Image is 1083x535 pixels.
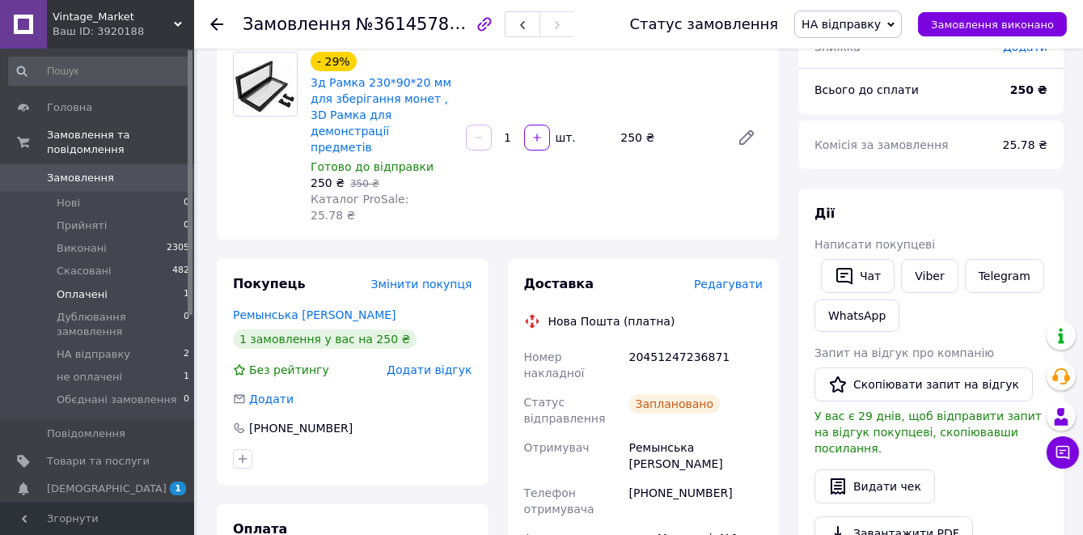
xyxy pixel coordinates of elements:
span: Комісія за замовлення [814,138,949,151]
span: 2 [184,347,189,362]
span: Головна [47,100,92,115]
span: 350 ₴ [350,178,379,189]
a: WhatsApp [814,299,899,332]
a: Ремынська [PERSON_NAME] [233,308,396,321]
span: Номер накладної [524,350,585,380]
a: Viber [901,259,958,293]
span: Запит на відгук про компанію [814,346,994,359]
span: Додати [1003,40,1047,53]
span: 25.78 ₴ [1003,138,1047,151]
span: 0 [184,310,189,339]
span: Дії [814,206,835,221]
span: Повідомлення [47,427,125,441]
div: - 29% [311,52,357,71]
span: Телефон отримувача [524,486,594,516]
button: Видати чек [814,469,935,503]
div: Статус замовлення [630,16,779,32]
span: 0 [184,219,189,233]
span: Всього до сплати [814,83,919,96]
span: Замовлення [243,15,351,34]
button: Чат з покупцем [1047,436,1079,469]
button: Скопіювати запит на відгук [814,367,1033,401]
div: Заплановано [629,394,721,414]
span: Редагувати [694,278,763,291]
span: 0 [184,196,189,210]
span: 1 [170,482,186,495]
span: Додати відгук [387,363,472,376]
span: 1 [184,287,189,302]
a: Редагувати [730,121,763,154]
span: не оплачені [57,370,122,384]
a: 3д Рамка 230*90*20 мм для зберігання монет , 3D Рамка для демонстрації предметів [311,76,451,154]
span: У вас є 29 днів, щоб відправити запит на відгук покупцеві, скопіювавши посилання. [814,410,1042,455]
span: Vintage_Market [53,10,174,24]
div: [PHONE_NUMBER] [626,478,766,524]
span: Змінити покупця [371,278,472,291]
span: Замовлення [47,171,114,185]
span: Отримувач [524,441,590,454]
div: 250 ₴ [614,126,724,149]
span: Готово до відправки [311,160,434,173]
div: Ремынська [PERSON_NAME] [626,433,766,478]
span: Замовлення та повідомлення [47,128,194,157]
div: 1 замовлення у вас на 250 ₴ [233,329,417,349]
span: Статус відправлення [524,396,606,425]
span: Написати покупцеві [814,238,935,251]
div: Повернутися назад [210,16,223,32]
div: Ваш ID: 3920188 [53,24,194,39]
span: Замовлення виконано [931,19,1054,31]
span: Знижка [814,40,861,53]
div: Нова Пошта (платна) [544,313,679,329]
b: 250 ₴ [1010,83,1047,96]
input: Пошук [8,57,191,86]
button: Замовлення виконано [918,12,1067,36]
span: Нові [57,196,80,210]
span: 482 [172,264,189,278]
span: [DEMOGRAPHIC_DATA] [47,482,167,496]
span: Товари та послуги [47,454,150,469]
div: шт. [552,130,577,146]
span: НА відправку [802,18,881,31]
a: Telegram [965,259,1044,293]
span: НА відправку [57,347,130,362]
span: Прийняті [57,219,107,233]
div: 20451247236871 [626,342,766,388]
span: Скасовані [57,264,112,278]
span: Оплачені [57,287,108,302]
span: Каталог ProSale: 25.78 ₴ [311,193,408,222]
span: Дублювання замовлення [57,310,184,339]
span: Без рейтингу [249,363,329,376]
span: Додати [249,393,294,405]
span: Виконані [57,241,107,256]
span: 1 [184,370,189,384]
button: Чат [821,259,895,293]
img: 3д Рамка 230*90*20 мм для зберігання монет , 3D Рамка для демонстрації предметів [234,53,297,115]
span: 0 [184,393,189,407]
span: 250 ₴ [311,176,345,189]
span: Доставка [524,276,594,291]
span: Покупець [233,276,306,291]
span: №361457867 [356,14,471,34]
span: Обєднані замовлення [57,393,177,407]
span: 2305 [167,241,189,256]
div: [PHONE_NUMBER] [247,420,354,436]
